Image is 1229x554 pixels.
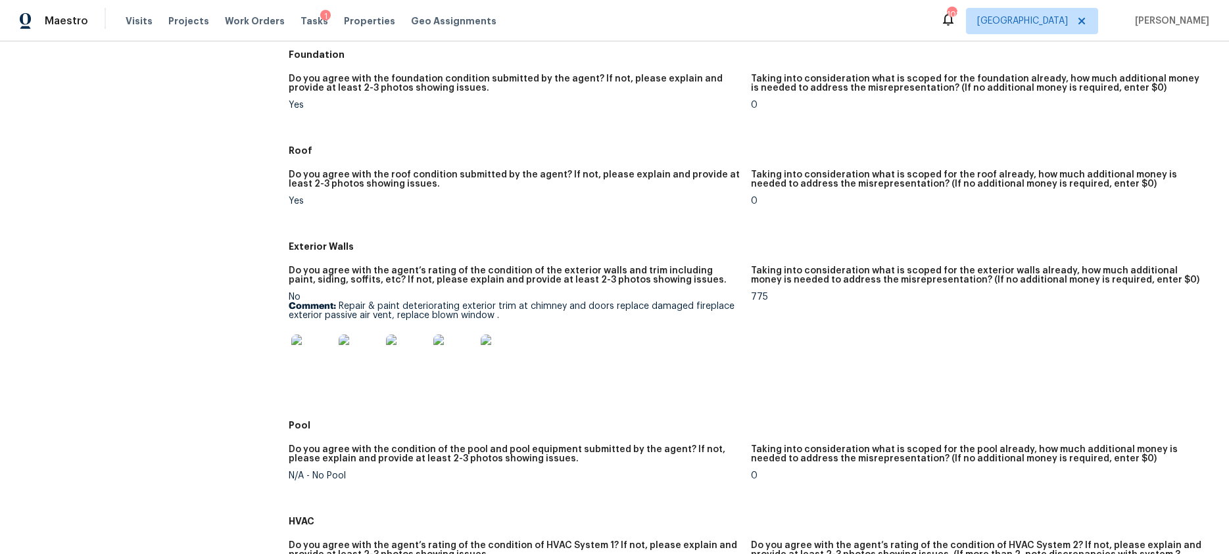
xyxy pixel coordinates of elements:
h5: HVAC [289,515,1213,528]
div: 0 [751,101,1203,110]
h5: Taking into consideration what is scoped for the exterior walls already, how much additional mone... [751,266,1203,285]
h5: Roof [289,144,1213,157]
span: Maestro [45,14,88,28]
div: 1 [320,10,331,23]
h5: Pool [289,419,1213,432]
div: 108 [947,8,956,21]
span: [PERSON_NAME] [1130,14,1209,28]
span: Visits [126,14,153,28]
h5: Exterior Walls [289,240,1213,253]
h5: Taking into consideration what is scoped for the pool already, how much additional money is neede... [751,445,1203,463]
div: No [289,292,740,384]
h5: Taking into consideration what is scoped for the foundation already, how much additional money is... [751,74,1203,93]
span: Tasks [301,16,328,26]
b: Comment: [289,302,336,311]
h5: Do you agree with the condition of the pool and pool equipment submitted by the agent? If not, pl... [289,445,740,463]
h5: Foundation [289,48,1213,61]
div: N/A - No Pool [289,471,740,480]
div: 775 [751,292,1203,302]
h5: Do you agree with the foundation condition submitted by the agent? If not, please explain and pro... [289,74,740,93]
span: [GEOGRAPHIC_DATA] [977,14,1068,28]
div: Yes [289,196,740,206]
h5: Do you agree with the agent’s rating of the condition of the exterior walls and trim including pa... [289,266,740,285]
div: 0 [751,471,1203,480]
h5: Taking into consideration what is scoped for the roof already, how much additional money is neede... [751,170,1203,189]
p: Repair & paint deteriorating exterior trim at chimney and doors replace damaged fireplace exterio... [289,302,740,320]
div: 0 [751,196,1203,206]
div: Yes [289,101,740,110]
span: Properties [344,14,395,28]
span: Projects [168,14,209,28]
h5: Do you agree with the roof condition submitted by the agent? If not, please explain and provide a... [289,170,740,189]
span: Work Orders [225,14,285,28]
span: Geo Assignments [411,14,496,28]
